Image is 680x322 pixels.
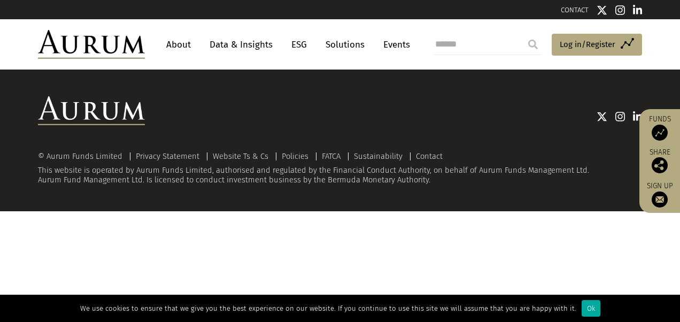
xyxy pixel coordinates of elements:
[597,111,607,122] img: Twitter icon
[282,151,308,161] a: Policies
[38,152,128,160] div: © Aurum Funds Limited
[378,35,410,55] a: Events
[645,181,675,208] a: Sign up
[633,5,643,16] img: Linkedin icon
[560,38,615,51] span: Log in/Register
[354,151,403,161] a: Sustainability
[597,5,607,16] img: Twitter icon
[213,151,268,161] a: Website Ts & Cs
[645,149,675,173] div: Share
[552,34,642,56] a: Log in/Register
[561,6,589,14] a: CONTACT
[615,5,625,16] img: Instagram icon
[322,151,341,161] a: FATCA
[633,111,643,122] img: Linkedin icon
[652,157,668,173] img: Share this post
[286,35,312,55] a: ESG
[204,35,278,55] a: Data & Insights
[136,151,199,161] a: Privacy Statement
[652,191,668,208] img: Sign up to our newsletter
[38,30,145,59] img: Aurum
[645,114,675,141] a: Funds
[320,35,370,55] a: Solutions
[652,125,668,141] img: Access Funds
[161,35,196,55] a: About
[615,111,625,122] img: Instagram icon
[38,152,642,185] div: This website is operated by Aurum Funds Limited, authorised and regulated by the Financial Conduc...
[38,96,145,125] img: Aurum Logo
[522,34,544,55] input: Submit
[416,151,443,161] a: Contact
